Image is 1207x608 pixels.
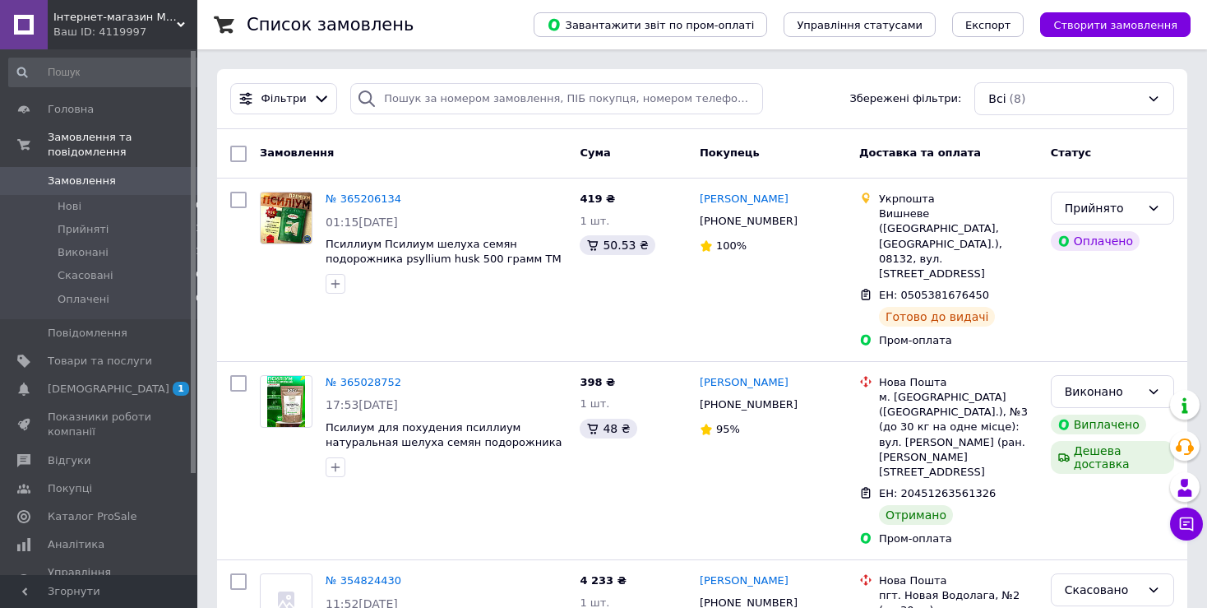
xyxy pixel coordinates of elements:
span: 0 [196,199,201,214]
div: 50.53 ₴ [580,235,654,255]
a: [PERSON_NAME] [700,573,788,589]
span: 17:53[DATE] [326,398,398,411]
a: Псилиум для похудения псиллиум натуральная шелуха семян подорожника psyllium псиллиум 500 g Индия... [326,421,562,464]
div: Дешева доставка [1051,441,1174,474]
a: Псиллиум Псилиум шелуха семян подорожника psyllium husk 500 грамм TM Targroch [326,238,562,281]
button: Чат з покупцем [1170,508,1203,541]
div: Нова Пошта [879,573,1038,588]
button: Управління статусами [784,12,936,37]
span: Cума [580,146,610,159]
a: [PERSON_NAME] [700,375,788,391]
a: Фото товару [260,192,312,244]
a: Фото товару [260,375,312,428]
span: 1 [196,222,201,237]
span: 398 ₴ [580,376,615,388]
div: 48 ₴ [580,419,636,439]
a: № 354824430 [326,574,401,587]
span: 4 233 ₴ [580,574,626,587]
span: ЕН: 0505381676450 [879,289,989,301]
div: м. [GEOGRAPHIC_DATA] ([GEOGRAPHIC_DATA].), №3 (до 30 кг на одне місце): вул. [PERSON_NAME] (ран. ... [879,390,1038,480]
span: 1 шт. [580,215,609,227]
span: 419 ₴ [580,193,615,205]
div: Пром-оплата [879,333,1038,348]
div: Виплачено [1051,415,1146,434]
span: 01:15[DATE] [326,216,398,229]
span: Каталог ProSale [48,509,136,524]
button: Завантажити звіт по пром-оплаті [534,12,767,37]
span: Експорт [965,19,1011,31]
span: (8) [1010,92,1026,105]
span: Створити замовлення [1053,19,1177,31]
a: Створити замовлення [1024,18,1191,30]
span: Відгуки [48,453,90,468]
span: Замовлення [48,174,116,188]
div: Нова Пошта [879,375,1038,390]
button: Експорт [952,12,1024,37]
span: Інтернет-магазин MegaMarket [53,10,177,25]
div: Отримано [879,505,953,525]
span: Замовлення та повідомлення [48,130,197,160]
span: Управління статусами [797,19,923,31]
span: Скасовані [58,268,113,283]
img: Фото товару [267,376,306,427]
span: Виконані [58,245,109,260]
h1: Список замовлень [247,15,414,35]
span: 1 [173,382,189,396]
span: 100% [716,239,747,252]
div: Готово до видачі [879,307,996,327]
span: ЕН: 20451263561326 [879,487,996,499]
span: Оплачені [58,292,109,307]
span: Покупець [700,146,760,159]
div: Виконано [1065,383,1140,401]
div: Ваш ID: 4119997 [53,25,197,39]
div: Скасовано [1065,581,1140,599]
span: Фільтри [261,91,307,107]
span: Повідомлення [48,326,127,341]
input: Пошук за номером замовлення, ПІБ покупця, номером телефону, Email, номером накладної [350,83,762,115]
button: Створити замовлення [1040,12,1191,37]
span: Прийняті [58,222,109,237]
span: 6 [196,268,201,283]
span: 1 шт. [580,397,609,410]
span: Показники роботи компанії [48,410,152,439]
span: Покупці [48,481,92,496]
div: Пром-оплата [879,531,1038,546]
div: Укрпошта [879,192,1038,207]
div: [PHONE_NUMBER] [696,394,801,415]
span: Завантажити звіт по пром-оплаті [547,17,754,32]
div: Вишневе ([GEOGRAPHIC_DATA], [GEOGRAPHIC_DATA].), 08132, вул. [STREET_ADDRESS] [879,207,1038,281]
img: Фото товару [261,193,312,244]
span: 1 [196,245,201,260]
span: Статус [1051,146,1092,159]
span: Головна [48,102,94,117]
a: № 365028752 [326,376,401,388]
input: Пошук [8,58,203,87]
span: Аналітика [48,537,104,552]
span: Замовлення [260,146,334,159]
div: Прийнято [1065,199,1140,217]
a: № 365206134 [326,193,401,205]
span: Доставка та оплата [859,146,981,159]
div: [PHONE_NUMBER] [696,211,801,232]
span: 0 [196,292,201,307]
span: Товари та послуги [48,354,152,369]
span: Всі [988,91,1006,107]
a: [PERSON_NAME] [700,192,788,207]
span: 95% [716,423,740,435]
span: Нові [58,199,81,214]
span: [DEMOGRAPHIC_DATA] [48,382,169,397]
span: Управління сайтом [48,565,152,595]
div: Оплачено [1051,231,1140,251]
span: Збережені фільтри: [849,91,961,107]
